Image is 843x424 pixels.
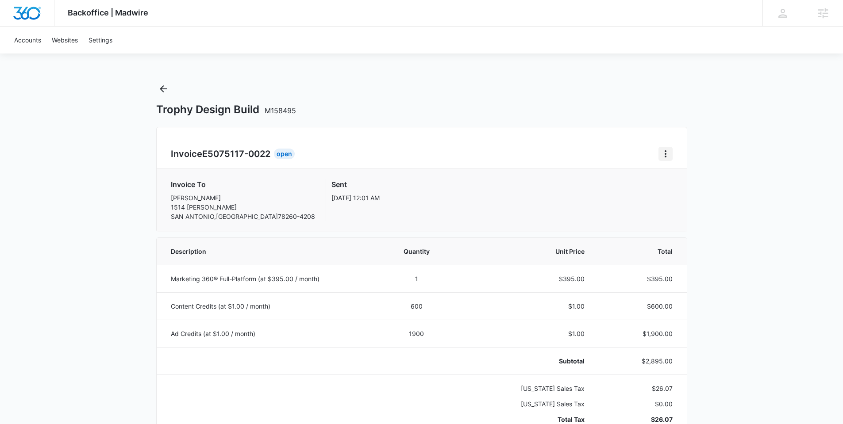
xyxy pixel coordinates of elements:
[378,292,456,320] td: 600
[68,8,148,17] span: Backoffice | Madwire
[46,27,83,53] a: Websites
[466,356,584,366] p: Subtotal
[171,193,315,221] p: [PERSON_NAME] 1514 [PERSON_NAME] SAN ANTONIO , [GEOGRAPHIC_DATA] 78260-4208
[156,82,170,96] button: Back
[466,302,584,311] p: $1.00
[389,247,445,256] span: Quantity
[156,103,296,116] h1: Trophy Design Build
[606,415,673,424] p: $26.07
[9,27,46,53] a: Accounts
[466,384,584,393] p: [US_STATE] Sales Tax
[171,247,367,256] span: Description
[331,179,380,190] h3: Sent
[378,320,456,347] td: 1900
[606,274,673,283] p: $395.00
[378,265,456,292] td: 1
[171,274,367,283] p: Marketing 360® Full-Platform (at $395.00 / month)
[274,149,295,159] div: Open
[606,329,673,338] p: $1,900.00
[606,356,673,366] p: $2,895.00
[466,399,584,409] p: [US_STATE] Sales Tax
[466,247,584,256] span: Unit Price
[171,329,367,338] p: Ad Credits (at $1.00 / month)
[202,149,270,159] span: E5075117-0022
[171,147,274,160] h2: Invoice
[606,399,673,409] p: $0.00
[171,302,367,311] p: Content Credits (at $1.00 / month)
[606,384,673,393] p: $26.07
[466,329,584,338] p: $1.00
[265,106,296,115] span: M158495
[658,147,673,161] button: Home
[83,27,118,53] a: Settings
[606,247,673,256] span: Total
[466,415,584,424] p: Total Tax
[606,302,673,311] p: $600.00
[331,193,380,202] p: [DATE] 12:01 AM
[171,179,315,190] h3: Invoice To
[466,274,584,283] p: $395.00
